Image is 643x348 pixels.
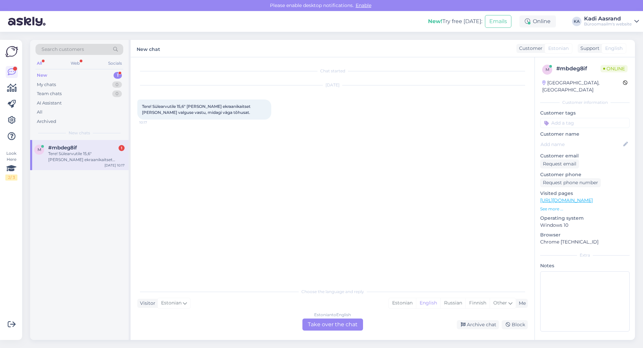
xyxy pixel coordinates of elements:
p: Windows 10 [540,222,630,229]
div: Request email [540,159,579,168]
div: Extra [540,252,630,258]
span: m [38,147,41,152]
div: Tere! Sülearvutile 15,6" [PERSON_NAME] ekraanikaitset [PERSON_NAME] valguse vastu, midagi väga tõ... [48,151,125,163]
span: Estonian [548,45,569,52]
div: Take over the chat [302,319,363,331]
div: 1 [114,72,122,79]
b: New! [428,18,442,24]
a: Kadi AasrandBüroomaailm's website [584,16,639,27]
p: Customer email [540,152,630,159]
div: KA [572,17,581,26]
span: Estonian [161,299,182,307]
div: Socials [107,59,123,68]
img: Askly Logo [5,45,18,58]
div: New [37,72,47,79]
div: Try free [DATE]: [428,17,482,25]
input: Add a tag [540,118,630,128]
div: Chat started [137,68,528,74]
div: 1 [119,145,125,151]
label: New chat [137,44,160,53]
div: 0 [112,81,122,88]
div: Estonian to English [314,312,351,318]
span: Tere! Sülearvutile 15,6" [PERSON_NAME] ekraanikaitset [PERSON_NAME] valguse vastu, midagi väga tõ... [142,104,252,115]
div: Online [519,15,556,27]
p: Chrome [TECHNICAL_ID] [540,238,630,246]
span: 10:17 [139,120,164,125]
div: Estonian [389,298,416,308]
div: Finnish [466,298,490,308]
div: Team chats [37,90,62,97]
div: All [37,109,43,116]
input: Add name [541,141,622,148]
span: Online [600,65,628,72]
div: Me [516,300,526,307]
span: m [546,67,549,72]
div: Support [578,45,599,52]
div: Visitor [137,300,155,307]
p: Customer phone [540,171,630,178]
div: English [416,298,440,308]
div: 0 [112,90,122,97]
span: English [605,45,623,52]
div: AI Assistant [37,100,62,107]
div: Request phone number [540,178,601,187]
p: Browser [540,231,630,238]
div: Archive chat [457,320,499,329]
p: Notes [540,262,630,269]
div: [GEOGRAPHIC_DATA], [GEOGRAPHIC_DATA] [542,79,623,93]
div: # mbdeg8if [556,65,600,73]
p: Customer name [540,131,630,138]
div: Customer [516,45,543,52]
a: [URL][DOMAIN_NAME] [540,197,593,203]
div: My chats [37,81,56,88]
span: #mbdeg8if [48,145,77,151]
p: Visited pages [540,190,630,197]
div: Choose the language and reply [137,289,528,295]
button: Emails [485,15,511,28]
p: Customer tags [540,110,630,117]
div: [DATE] 10:17 [104,163,125,168]
div: Block [502,320,528,329]
div: Web [69,59,81,68]
div: [DATE] [137,82,528,88]
div: Büroomaailm's website [584,21,632,27]
p: See more ... [540,206,630,212]
span: Search customers [42,46,84,53]
div: Russian [440,298,466,308]
div: Kadi Aasrand [584,16,632,21]
div: All [35,59,43,68]
div: Archived [37,118,56,125]
p: Operating system [540,215,630,222]
span: Other [493,300,507,306]
div: Customer information [540,99,630,106]
div: Look Here [5,150,17,181]
span: Enable [354,2,373,8]
span: New chats [69,130,90,136]
div: 2 / 3 [5,175,17,181]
